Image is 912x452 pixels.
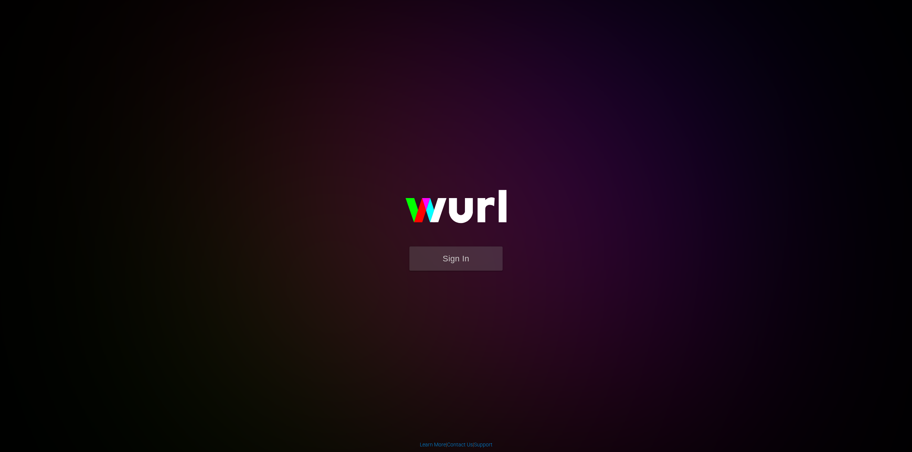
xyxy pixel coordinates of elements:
[420,442,446,448] a: Learn More
[447,442,473,448] a: Contact Us
[409,246,503,271] button: Sign In
[420,441,493,448] div: | |
[381,174,531,246] img: wurl-logo-on-black-223613ac3d8ba8fe6dc639794a292ebdb59501304c7dfd60c99c58986ef67473.svg
[474,442,493,448] a: Support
